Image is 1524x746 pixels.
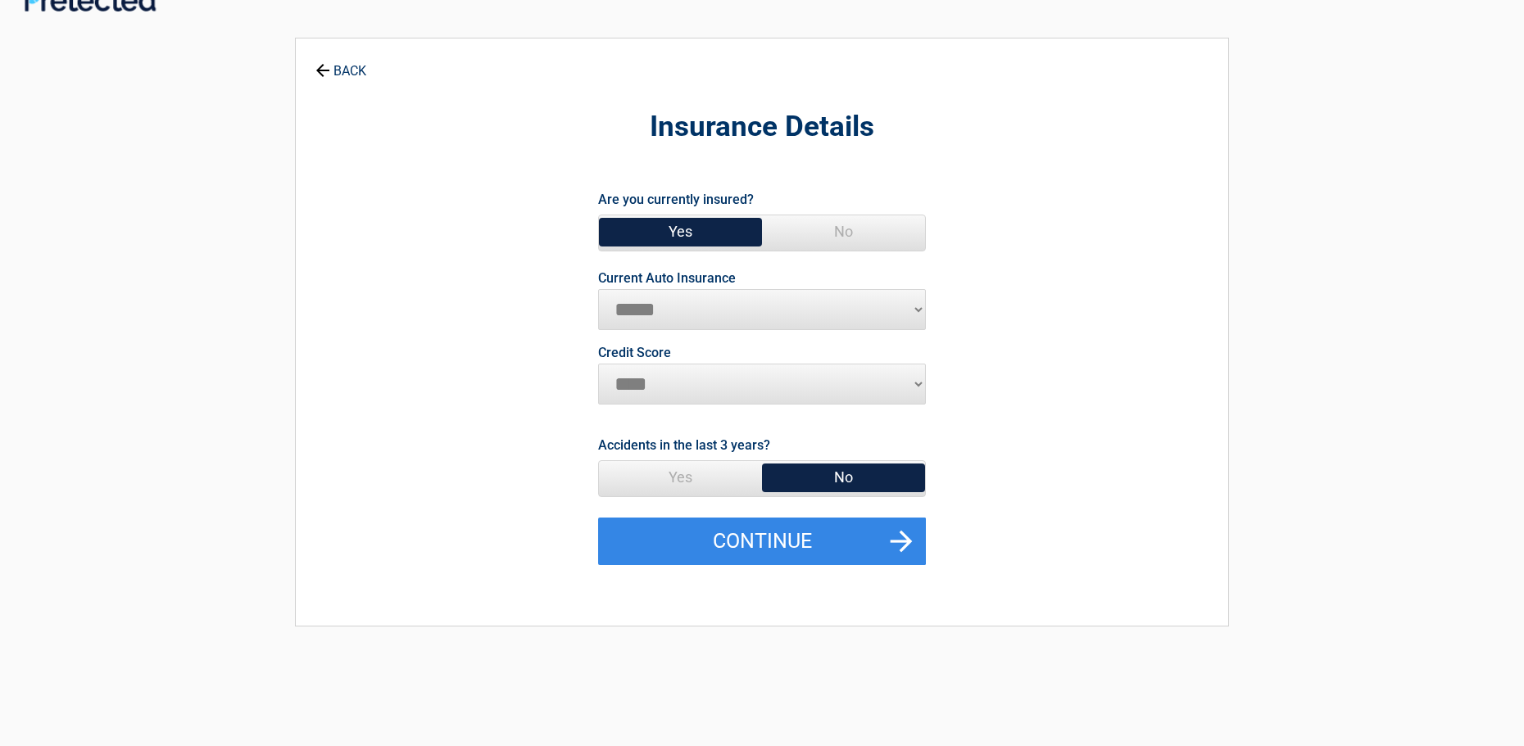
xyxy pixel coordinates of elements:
[386,108,1138,147] h2: Insurance Details
[599,461,762,494] span: Yes
[598,434,770,456] label: Accidents in the last 3 years?
[598,518,926,565] button: Continue
[762,215,925,248] span: No
[598,346,671,359] label: Credit Score
[598,188,754,210] label: Are you currently insured?
[312,49,370,78] a: BACK
[599,215,762,248] span: Yes
[598,272,736,285] label: Current Auto Insurance
[762,461,925,494] span: No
